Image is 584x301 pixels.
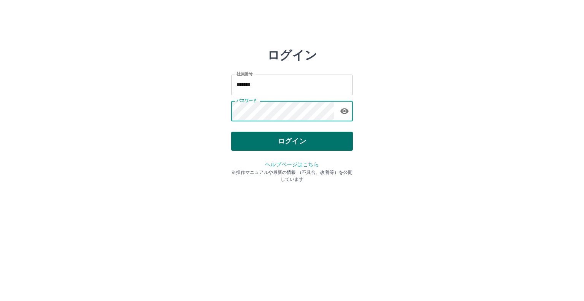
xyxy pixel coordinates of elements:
[236,98,257,104] label: パスワード
[265,161,319,167] a: ヘルプページはこちら
[236,71,252,77] label: 社員番号
[231,169,353,183] p: ※操作マニュアルや最新の情報 （不具合、改善等）を公開しています
[267,48,317,62] h2: ログイン
[231,132,353,151] button: ログイン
